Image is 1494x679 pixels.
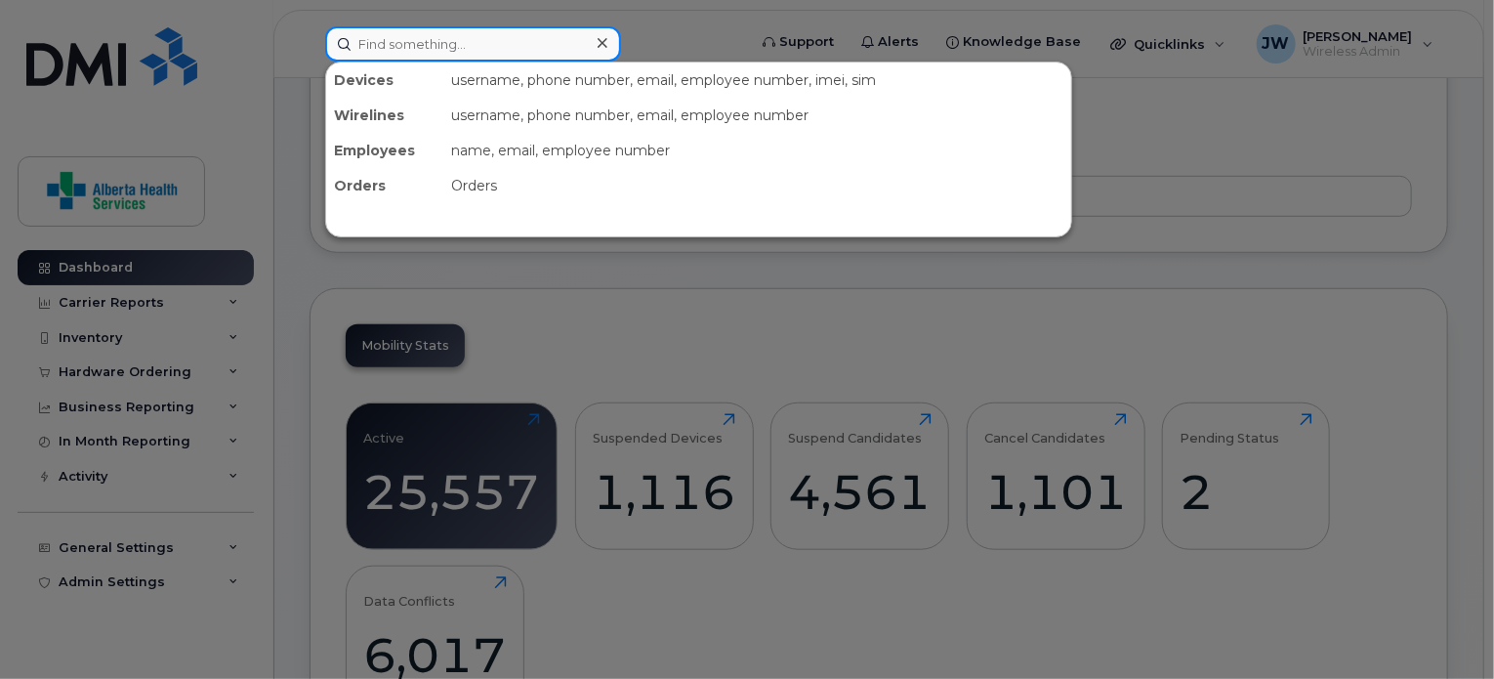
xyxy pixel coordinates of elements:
input: Find something... [325,26,621,62]
div: Wirelines [326,98,443,133]
div: name, email, employee number [443,133,1071,168]
div: Orders [326,168,443,203]
div: username, phone number, email, employee number [443,98,1071,133]
div: Devices [326,63,443,98]
div: username, phone number, email, employee number, imei, sim [443,63,1071,98]
div: Employees [326,133,443,168]
div: Orders [443,168,1071,203]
